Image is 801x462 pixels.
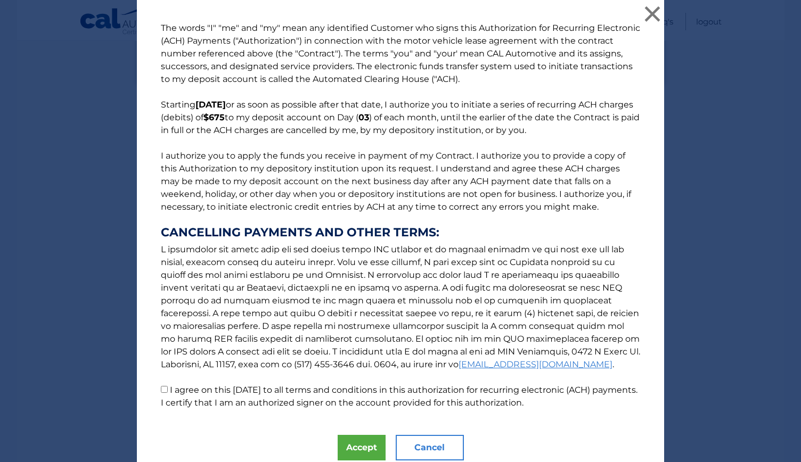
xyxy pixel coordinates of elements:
button: Cancel [396,435,464,460]
b: 03 [358,112,369,122]
button: × [642,3,663,24]
strong: CANCELLING PAYMENTS AND OTHER TERMS: [161,226,640,239]
label: I agree on this [DATE] to all terms and conditions in this authorization for recurring electronic... [161,385,637,408]
button: Accept [338,435,386,460]
b: [DATE] [195,100,226,110]
a: [EMAIL_ADDRESS][DOMAIN_NAME] [459,359,612,369]
b: $675 [203,112,225,122]
p: The words "I" "me" and "my" mean any identified Customer who signs this Authorization for Recurri... [150,22,651,409]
